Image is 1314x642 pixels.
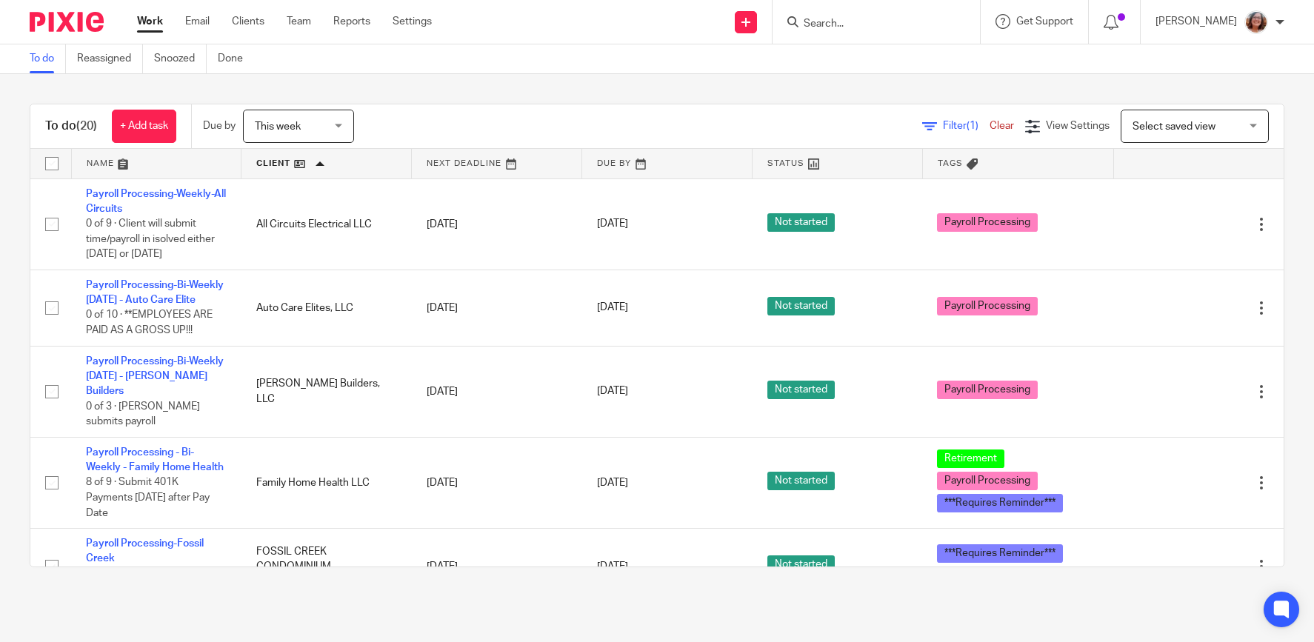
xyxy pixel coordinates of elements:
[86,310,213,336] span: 0 of 10 · **EMPLOYEES ARE PAID AS A GROSS UP!!!
[967,121,978,131] span: (1)
[86,218,215,259] span: 0 of 9 · Client will submit time/payroll in isolved either [DATE] or [DATE]
[86,447,224,472] a: Payroll Processing - Bi-Weekly - Family Home Health
[86,478,210,518] span: 8 of 9 · Submit 401K Payments [DATE] after Pay Date
[597,303,628,313] span: [DATE]
[597,219,628,230] span: [DATE]
[412,270,582,346] td: [DATE]
[767,381,835,399] span: Not started
[412,178,582,270] td: [DATE]
[1133,121,1215,132] span: Select saved view
[86,538,204,564] a: Payroll Processing-Fossil Creek
[45,118,97,134] h1: To do
[241,346,412,437] td: [PERSON_NAME] Builders, LLC
[241,529,412,605] td: FOSSIL CREEK CONDOMINIUM ASSOCIATION
[185,14,210,29] a: Email
[255,121,301,132] span: This week
[76,120,97,132] span: (20)
[943,121,990,131] span: Filter
[86,356,224,397] a: Payroll Processing-Bi-Weekly [DATE] - [PERSON_NAME] Builders
[767,555,835,574] span: Not started
[412,437,582,528] td: [DATE]
[203,118,236,133] p: Due by
[232,14,264,29] a: Clients
[112,110,176,143] a: + Add task
[30,12,104,32] img: Pixie
[597,387,628,397] span: [DATE]
[767,297,835,315] span: Not started
[938,159,963,167] span: Tags
[77,44,143,73] a: Reassigned
[287,14,311,29] a: Team
[937,213,1038,232] span: Payroll Processing
[393,14,432,29] a: Settings
[1244,10,1268,34] img: LB%20Reg%20Headshot%208-2-23.jpg
[154,44,207,73] a: Snoozed
[937,449,1004,468] span: Retirement
[241,270,412,346] td: Auto Care Elites, LLC
[333,14,370,29] a: Reports
[990,121,1014,131] a: Clear
[597,478,628,488] span: [DATE]
[241,178,412,270] td: All Circuits Electrical LLC
[30,44,66,73] a: To do
[86,280,224,305] a: Payroll Processing-Bi-Weekly [DATE] - Auto Care Elite
[1155,14,1237,29] p: [PERSON_NAME]
[218,44,254,73] a: Done
[86,189,226,214] a: Payroll Processing-Weekly-All Circuits
[86,401,200,427] span: 0 of 3 · [PERSON_NAME] submits payroll
[937,297,1038,315] span: Payroll Processing
[241,437,412,528] td: Family Home Health LLC
[412,529,582,605] td: [DATE]
[412,346,582,437] td: [DATE]
[802,18,936,31] input: Search
[1046,121,1110,131] span: View Settings
[597,561,628,572] span: [DATE]
[1016,16,1073,27] span: Get Support
[937,381,1038,399] span: Payroll Processing
[767,213,835,232] span: Not started
[137,14,163,29] a: Work
[767,472,835,490] span: Not started
[937,472,1038,490] span: Payroll Processing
